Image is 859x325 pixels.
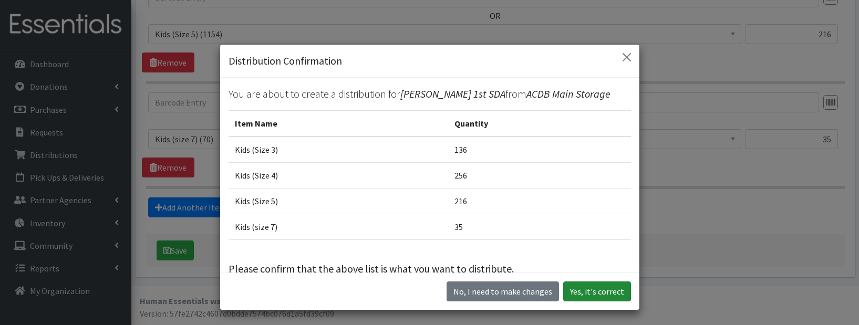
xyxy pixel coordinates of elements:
[448,137,630,163] td: 136
[229,86,631,102] p: You are about to create a distribution for from
[526,87,610,100] span: ACDB Main Storage
[229,261,631,277] p: Please confirm that the above list is what you want to distribute.
[229,214,449,239] td: Kids (size 7)
[229,188,449,214] td: Kids (Size 5)
[618,49,635,66] button: Close
[400,87,505,100] span: [PERSON_NAME] 1st SDA
[447,281,559,301] button: No I need to make changes
[448,162,630,188] td: 256
[229,137,449,163] td: Kids (Size 3)
[229,110,449,137] th: Item Name
[448,110,630,137] th: Quantity
[448,214,630,239] td: 35
[448,188,630,214] td: 216
[229,53,342,69] h5: Distribution Confirmation
[229,162,449,188] td: Kids (Size 4)
[563,281,631,301] button: Yes, it's correct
